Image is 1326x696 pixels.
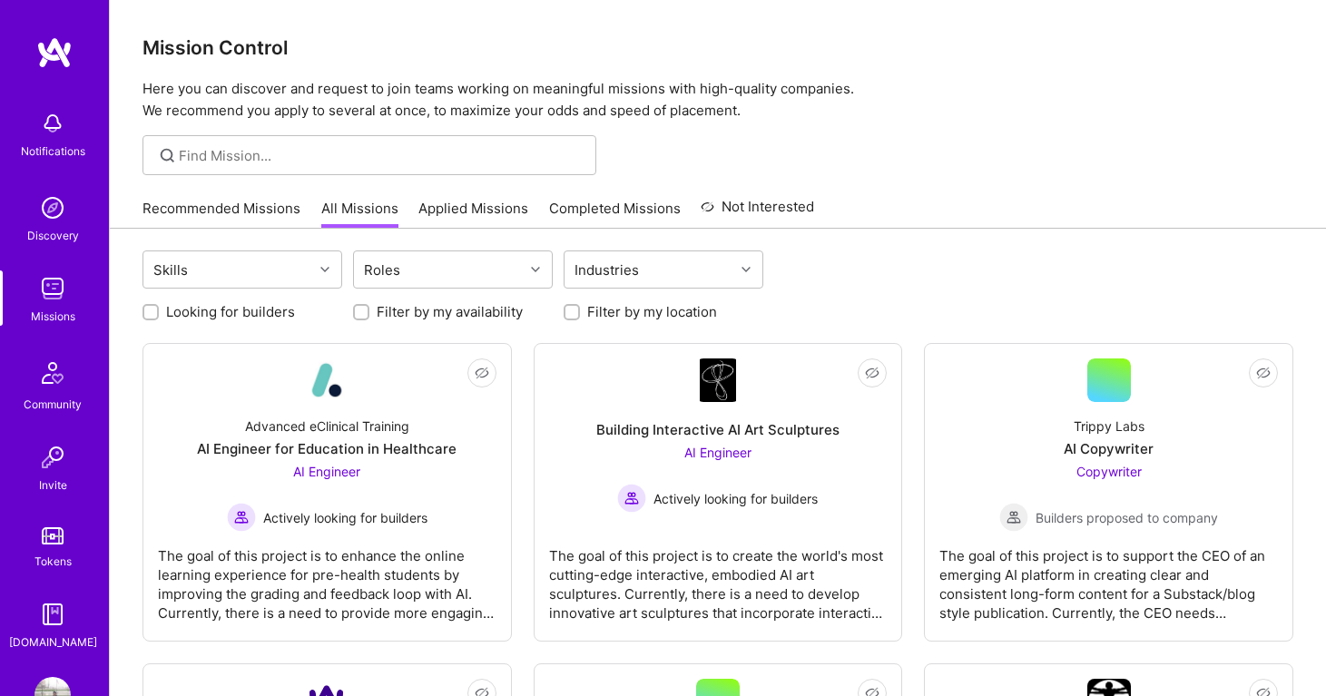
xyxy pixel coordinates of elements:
[34,596,71,632] img: guide book
[865,366,879,380] i: icon EyeClosed
[939,532,1278,622] div: The goal of this project is to support the CEO of an emerging AI platform in creating clear and c...
[227,503,256,532] img: Actively looking for builders
[179,146,583,165] input: Find Mission...
[684,445,751,460] span: AI Engineer
[653,489,818,508] span: Actively looking for builders
[320,265,329,274] i: icon Chevron
[742,265,751,274] i: icon Chevron
[263,508,427,527] span: Actively looking for builders
[305,358,349,402] img: Company Logo
[24,395,82,414] div: Community
[418,199,528,229] a: Applied Missions
[149,257,192,283] div: Skills
[27,226,79,245] div: Discovery
[700,358,736,402] img: Company Logo
[321,199,398,229] a: All Missions
[701,196,814,229] a: Not Interested
[34,552,72,571] div: Tokens
[587,302,717,321] label: Filter by my location
[39,475,67,495] div: Invite
[31,351,74,395] img: Community
[359,257,405,283] div: Roles
[475,366,489,380] i: icon EyeClosed
[31,307,75,326] div: Missions
[1256,366,1271,380] i: icon EyeClosed
[1036,508,1218,527] span: Builders proposed to company
[549,532,888,622] div: The goal of this project is to create the world's most cutting-edge interactive, embodied AI art ...
[142,78,1293,122] p: Here you can discover and request to join teams working on meaningful missions with high-quality ...
[939,358,1278,626] a: Trippy LabsAI CopywriterCopywriter Builders proposed to companyBuilders proposed to companyThe go...
[531,265,540,274] i: icon Chevron
[197,439,457,458] div: AI Engineer for Education in Healthcare
[158,532,496,622] div: The goal of this project is to enhance the online learning experience for pre-health students by ...
[166,302,295,321] label: Looking for builders
[1064,439,1154,458] div: AI Copywriter
[34,105,71,142] img: bell
[293,464,360,479] span: AI Engineer
[999,503,1028,532] img: Builders proposed to company
[157,145,178,166] i: icon SearchGrey
[1074,417,1144,436] div: Trippy Labs
[245,417,409,436] div: Advanced eClinical Training
[9,632,97,652] div: [DOMAIN_NAME]
[617,484,646,513] img: Actively looking for builders
[142,199,300,229] a: Recommended Missions
[158,358,496,626] a: Company LogoAdvanced eClinical TrainingAI Engineer for Education in HealthcareAI Engineer Activel...
[34,439,71,475] img: Invite
[21,142,85,161] div: Notifications
[34,270,71,307] img: teamwork
[549,358,888,626] a: Company LogoBuilding Interactive AI Art SculpturesAI Engineer Actively looking for buildersActive...
[570,257,643,283] div: Industries
[42,527,64,544] img: tokens
[596,420,840,439] div: Building Interactive AI Art Sculptures
[1076,464,1142,479] span: Copywriter
[36,36,73,69] img: logo
[34,190,71,226] img: discovery
[142,36,1293,59] h3: Mission Control
[377,302,523,321] label: Filter by my availability
[549,199,681,229] a: Completed Missions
